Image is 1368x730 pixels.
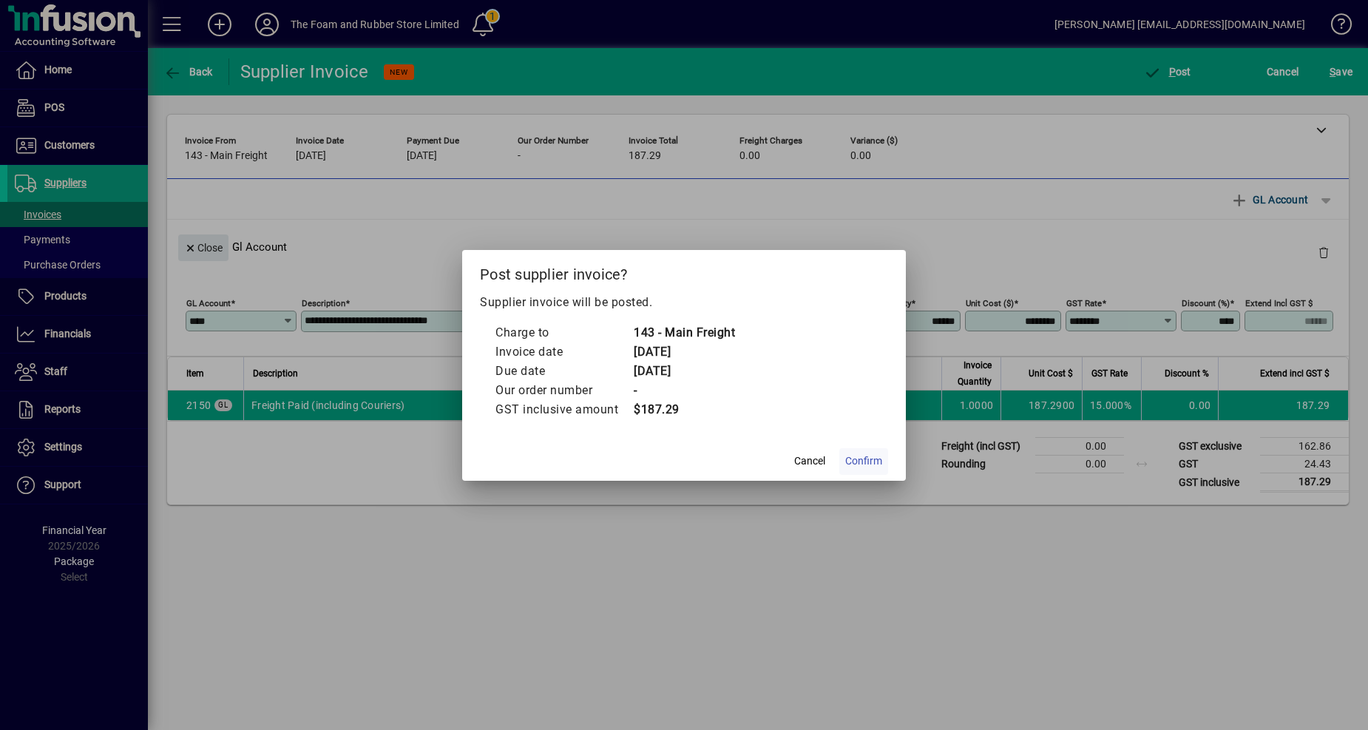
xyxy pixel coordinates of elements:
p: Supplier invoice will be posted. [480,294,888,311]
h2: Post supplier invoice? [462,250,906,293]
td: - [633,381,735,400]
td: [DATE] [633,362,735,381]
td: 143 - Main Freight [633,323,735,342]
span: Cancel [794,453,825,469]
td: Due date [495,362,633,381]
td: GST inclusive amount [495,400,633,419]
td: [DATE] [633,342,735,362]
span: Confirm [845,453,882,469]
td: Charge to [495,323,633,342]
button: Confirm [839,448,888,475]
button: Cancel [786,448,833,475]
td: Our order number [495,381,633,400]
td: $187.29 [633,400,735,419]
td: Invoice date [495,342,633,362]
